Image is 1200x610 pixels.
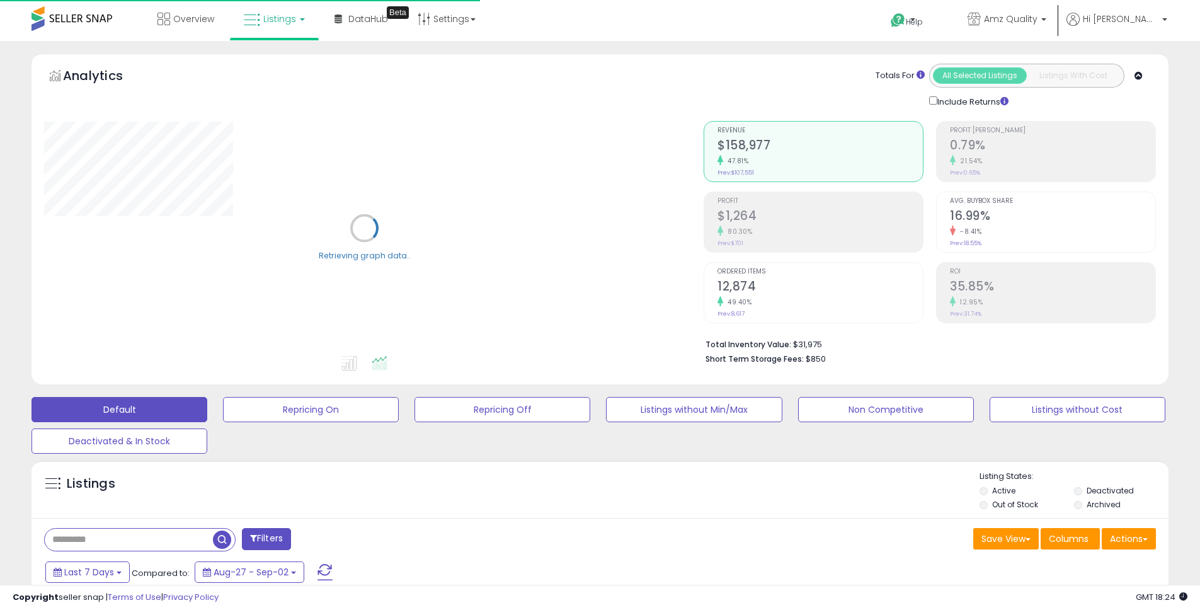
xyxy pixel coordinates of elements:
[717,310,745,318] small: Prev: 8,617
[195,561,304,583] button: Aug-27 - Sep-02
[920,94,1024,108] div: Include Returns
[984,13,1037,25] span: Amz Quality
[706,336,1146,351] li: $31,975
[723,156,748,166] small: 47.81%
[414,397,590,422] button: Repricing Off
[1102,528,1156,550] button: Actions
[950,239,981,247] small: Prev: 18.55%
[706,339,791,350] b: Total Inventory Value:
[990,397,1165,422] button: Listings without Cost
[31,429,207,454] button: Deactivated & In Stock
[956,227,981,236] small: -8.41%
[717,138,923,155] h2: $158,977
[706,354,804,364] b: Short Term Storage Fees:
[717,268,923,275] span: Ordered Items
[1087,499,1121,510] label: Archived
[992,485,1015,496] label: Active
[1083,13,1158,25] span: Hi [PERSON_NAME]
[1087,485,1134,496] label: Deactivated
[1136,591,1187,603] span: 2025-09-10 18:24 GMT
[13,592,219,604] div: seller snap | |
[64,566,114,578] span: Last 7 Days
[1026,67,1120,84] button: Listings With Cost
[45,561,130,583] button: Last 7 Days
[263,13,296,25] span: Listings
[223,397,399,422] button: Repricing On
[881,3,947,41] a: Help
[950,279,1155,296] h2: 35.85%
[933,67,1027,84] button: All Selected Listings
[950,127,1155,134] span: Profit [PERSON_NAME]
[163,591,219,603] a: Privacy Policy
[717,209,923,226] h2: $1,264
[717,169,754,176] small: Prev: $107,551
[31,397,207,422] button: Default
[387,6,409,19] div: Tooltip anchor
[890,13,906,28] i: Get Help
[319,250,411,261] div: Retrieving graph data..
[992,499,1038,510] label: Out of Stock
[606,397,782,422] button: Listings without Min/Max
[717,239,743,247] small: Prev: $701
[723,227,752,236] small: 80.30%
[950,169,980,176] small: Prev: 0.65%
[906,16,923,27] span: Help
[806,353,826,365] span: $850
[214,566,289,578] span: Aug-27 - Sep-02
[108,591,161,603] a: Terms of Use
[798,397,974,422] button: Non Competitive
[67,475,115,493] h5: Listings
[348,13,388,25] span: DataHub
[717,127,923,134] span: Revenue
[956,297,983,307] small: 12.95%
[1049,532,1089,545] span: Columns
[950,209,1155,226] h2: 16.99%
[980,471,1169,483] p: Listing States:
[717,279,923,296] h2: 12,874
[717,198,923,205] span: Profit
[950,138,1155,155] h2: 0.79%
[242,528,291,550] button: Filters
[132,567,190,579] span: Compared to:
[723,297,751,307] small: 49.40%
[950,310,981,318] small: Prev: 31.74%
[1041,528,1100,550] button: Columns
[1066,13,1167,41] a: Hi [PERSON_NAME]
[173,13,214,25] span: Overview
[876,70,925,82] div: Totals For
[956,156,982,166] small: 21.54%
[13,591,59,603] strong: Copyright
[63,67,147,88] h5: Analytics
[950,198,1155,205] span: Avg. Buybox Share
[950,268,1155,275] span: ROI
[973,528,1039,550] button: Save View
